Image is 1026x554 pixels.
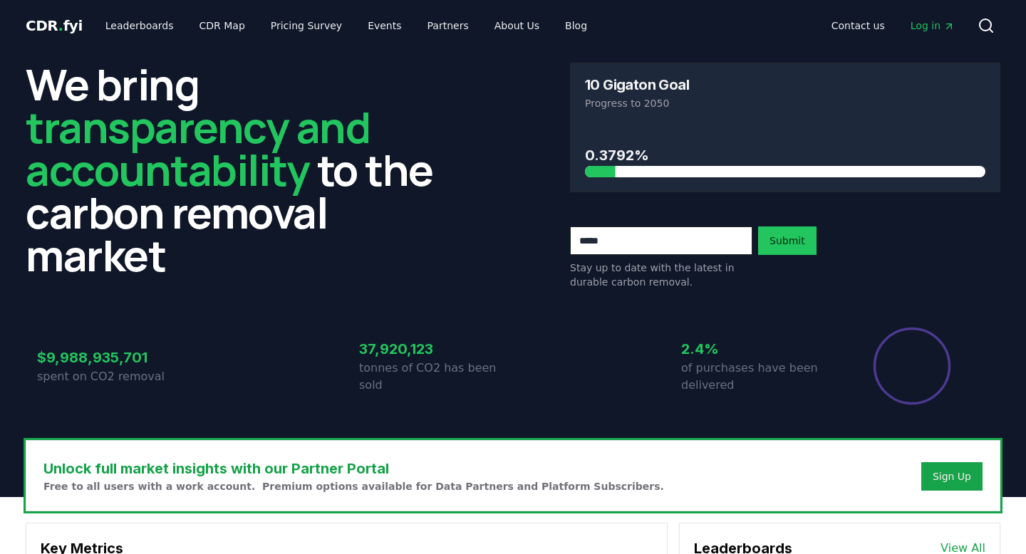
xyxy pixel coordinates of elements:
[820,13,896,38] a: Contact us
[820,13,966,38] nav: Main
[359,360,513,394] p: tonnes of CO2 has been sold
[58,17,63,34] span: .
[681,360,835,394] p: of purchases have been delivered
[483,13,551,38] a: About Us
[899,13,966,38] a: Log in
[416,13,480,38] a: Partners
[188,13,256,38] a: CDR Map
[26,17,83,34] span: CDR fyi
[585,145,985,166] h3: 0.3792%
[585,96,985,110] p: Progress to 2050
[921,462,983,491] button: Sign Up
[26,16,83,36] a: CDR.fyi
[585,78,689,92] h3: 10 Gigaton Goal
[43,479,664,493] p: Free to all users with a work account. Premium options available for Data Partners and Platform S...
[758,226,817,255] button: Submit
[26,63,456,276] h2: We bring to the carbon removal market
[356,13,413,38] a: Events
[37,368,191,385] p: spent on CO2 removal
[26,98,370,199] span: transparency and accountability
[872,326,952,406] div: Percentage of sales delivered
[43,458,664,479] h3: Unlock full market insights with our Partner Portal
[259,13,353,38] a: Pricing Survey
[681,338,835,360] h3: 2.4%
[37,347,191,368] h3: $9,988,935,701
[933,469,971,484] a: Sign Up
[94,13,185,38] a: Leaderboards
[911,19,955,33] span: Log in
[359,338,513,360] h3: 37,920,123
[94,13,598,38] nav: Main
[554,13,598,38] a: Blog
[570,261,752,289] p: Stay up to date with the latest in durable carbon removal.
